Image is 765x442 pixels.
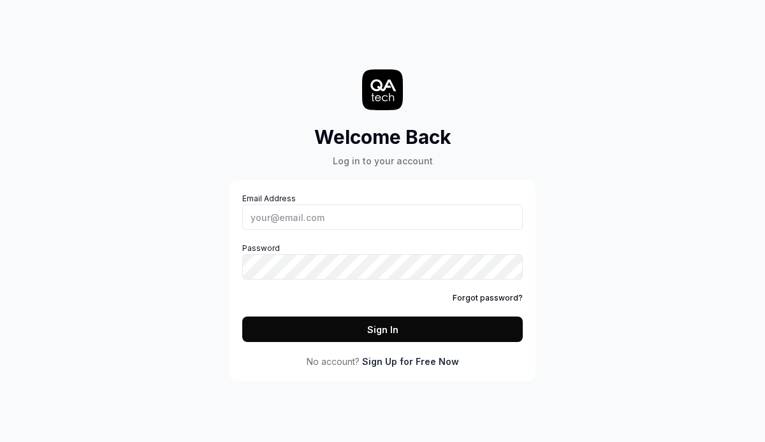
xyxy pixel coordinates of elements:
h2: Welcome Back [314,123,451,152]
label: Password [242,243,523,280]
input: Email Address [242,204,523,230]
input: Password [242,254,523,280]
label: Email Address [242,193,523,230]
a: Forgot password? [453,292,523,304]
a: Sign Up for Free Now [362,355,459,368]
button: Sign In [242,317,523,342]
span: No account? [307,355,360,368]
div: Log in to your account [314,154,451,168]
